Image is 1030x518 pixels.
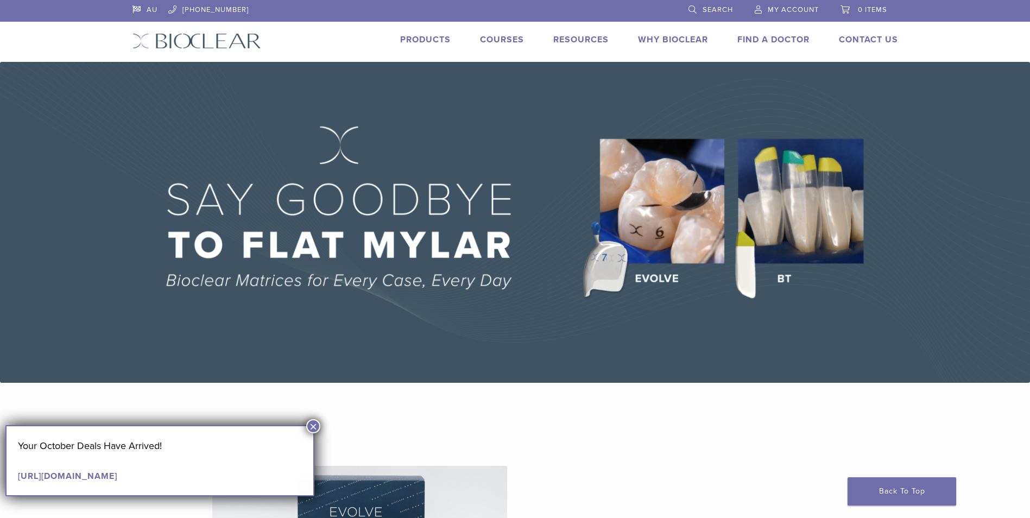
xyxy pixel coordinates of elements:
[18,471,117,482] a: [URL][DOMAIN_NAME]
[858,5,887,14] span: 0 items
[703,5,733,14] span: Search
[400,34,451,45] a: Products
[638,34,708,45] a: Why Bioclear
[737,34,810,45] a: Find A Doctor
[553,34,609,45] a: Resources
[839,34,898,45] a: Contact Us
[768,5,819,14] span: My Account
[306,419,320,433] button: Close
[132,33,261,49] img: Bioclear
[848,477,956,506] a: Back To Top
[480,34,524,45] a: Courses
[18,438,302,454] p: Your October Deals Have Arrived!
